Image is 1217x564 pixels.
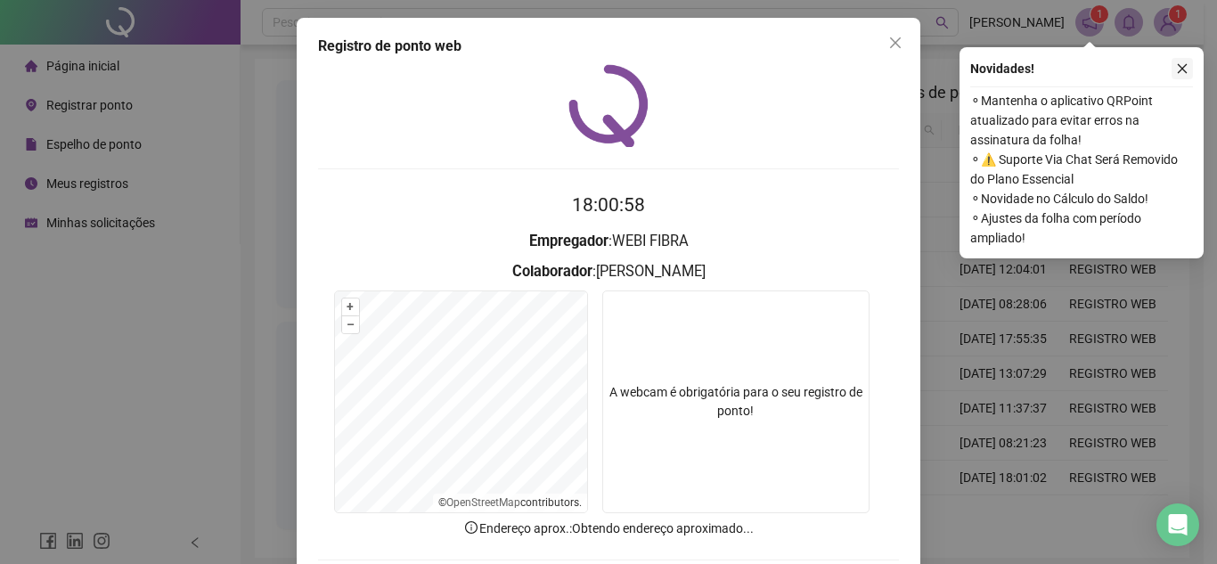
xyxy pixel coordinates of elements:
img: QRPoint [568,64,649,147]
span: ⚬ Novidade no Cálculo do Saldo! [970,189,1193,208]
div: Registro de ponto web [318,36,899,57]
span: ⚬ ⚠️ Suporte Via Chat Será Removido do Plano Essencial [970,150,1193,189]
button: – [342,316,359,333]
span: ⚬ Ajustes da folha com período ampliado! [970,208,1193,248]
span: ⚬ Mantenha o aplicativo QRPoint atualizado para evitar erros na assinatura da folha! [970,91,1193,150]
div: A webcam é obrigatória para o seu registro de ponto! [602,290,870,513]
time: 18:00:58 [572,194,645,216]
span: Novidades ! [970,59,1034,78]
li: © contributors. [438,496,582,509]
a: OpenStreetMap [446,496,520,509]
button: + [342,298,359,315]
span: info-circle [463,519,479,535]
button: Close [881,29,910,57]
strong: Empregador [529,233,608,249]
p: Endereço aprox. : Obtendo endereço aproximado... [318,519,899,538]
span: close [1176,62,1188,75]
div: Open Intercom Messenger [1156,503,1199,546]
h3: : [PERSON_NAME] [318,260,899,283]
h3: : WEBI FIBRA [318,230,899,253]
span: close [888,36,903,50]
strong: Colaborador [512,263,592,280]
